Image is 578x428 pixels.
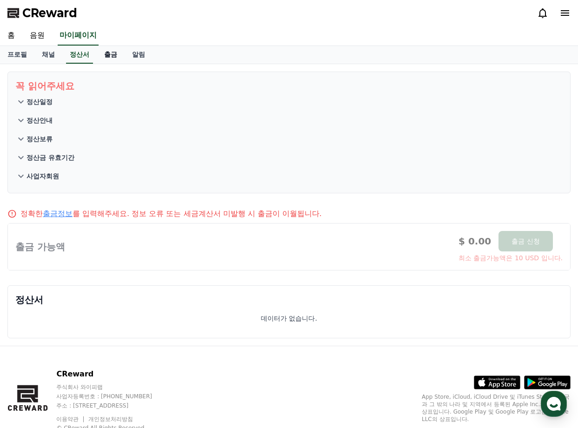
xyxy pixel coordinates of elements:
[144,309,155,316] span: 설정
[56,383,170,391] p: 주식회사 와이피랩
[15,79,563,92] p: 꼭 읽어주세요
[56,416,86,422] a: 이용약관
[15,111,563,130] button: 정산안내
[34,46,62,64] a: 채널
[20,208,322,219] p: 정확한 를 입력해주세요. 정보 오류 또는 세금계산서 미발행 시 출금이 이월됩니다.
[261,314,317,323] p: 데이터가 없습니다.
[3,295,61,318] a: 홈
[61,295,120,318] a: 대화
[27,134,53,144] p: 정산보류
[43,209,73,218] a: 출금정보
[15,130,563,148] button: 정산보류
[15,148,563,167] button: 정산금 유효기간
[15,92,563,111] button: 정산일정
[85,309,96,316] span: 대화
[27,171,59,181] p: 사업자회원
[56,369,170,380] p: CReward
[22,6,77,20] span: CReward
[27,153,74,162] p: 정산금 유효기간
[125,46,153,64] a: 알림
[56,402,170,409] p: 주소 : [STREET_ADDRESS]
[58,26,99,46] a: 마이페이지
[422,393,571,423] p: App Store, iCloud, iCloud Drive 및 iTunes Store는 미국과 그 밖의 나라 및 지역에서 등록된 Apple Inc.의 서비스 상표입니다. Goo...
[66,46,93,64] a: 정산서
[97,46,125,64] a: 출금
[88,416,133,422] a: 개인정보처리방침
[29,309,35,316] span: 홈
[15,167,563,185] button: 사업자회원
[56,393,170,400] p: 사업자등록번호 : [PHONE_NUMBER]
[15,293,563,306] p: 정산서
[7,6,77,20] a: CReward
[27,97,53,106] p: 정산일정
[22,26,52,46] a: 음원
[120,295,179,318] a: 설정
[27,116,53,125] p: 정산안내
